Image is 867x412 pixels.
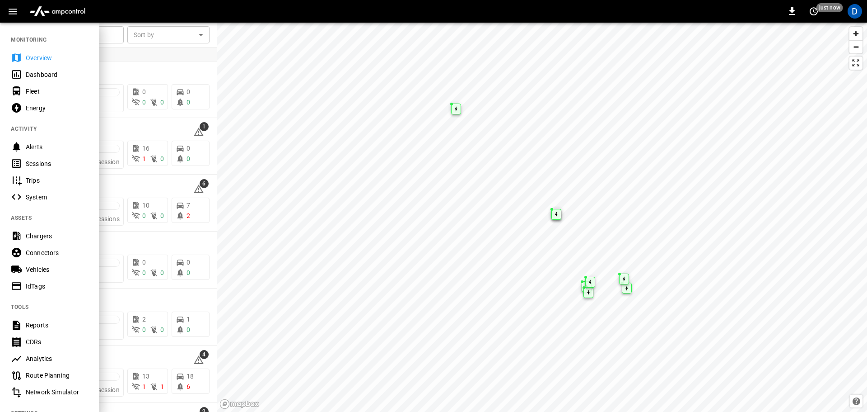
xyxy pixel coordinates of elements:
div: Fleet [26,87,89,96]
div: Overview [26,53,89,62]
div: Trips [26,176,89,185]
div: Vehicles [26,265,89,274]
div: Sessions [26,159,89,168]
img: ampcontrol.io logo [26,3,89,20]
div: Energy [26,104,89,113]
div: Reports [26,321,89,330]
div: Chargers [26,232,89,241]
div: System [26,193,89,202]
span: just now [816,3,843,12]
div: profile-icon [848,4,862,19]
div: Network Simulator [26,388,89,397]
button: set refresh interval [806,4,821,19]
div: Connectors [26,248,89,257]
div: IdTags [26,282,89,291]
div: Dashboard [26,70,89,79]
div: Analytics [26,354,89,363]
div: CDRs [26,337,89,346]
div: Route Planning [26,371,89,380]
div: Alerts [26,142,89,152]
